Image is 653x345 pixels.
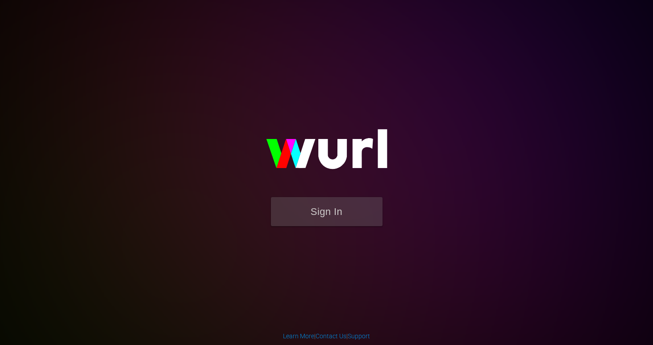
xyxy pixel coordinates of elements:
[283,332,314,340] a: Learn More
[316,332,346,340] a: Contact Us
[348,332,370,340] a: Support
[283,332,370,341] div: | |
[237,110,416,197] img: wurl-logo-on-black-223613ac3d8ba8fe6dc639794a292ebdb59501304c7dfd60c99c58986ef67473.svg
[271,197,383,226] button: Sign In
